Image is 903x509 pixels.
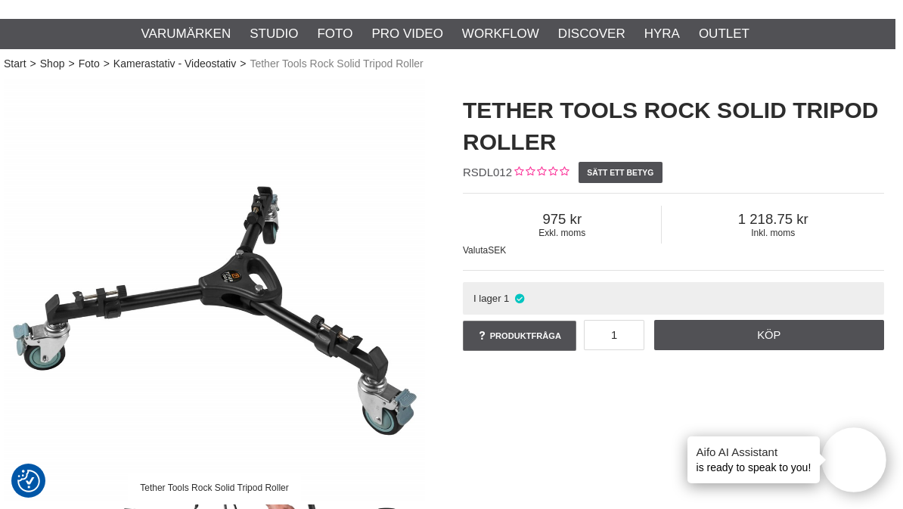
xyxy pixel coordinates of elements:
span: I lager [473,293,501,304]
a: Foto [79,56,100,72]
a: Workflow [462,24,539,44]
span: > [68,56,74,72]
div: is ready to speak to you! [687,436,821,483]
a: Discover [558,24,625,44]
span: > [30,56,36,72]
h4: Aifo AI Assistant [697,444,811,460]
a: Sätt ett betyg [579,162,663,183]
div: Kundbetyg: 0 [512,165,569,181]
span: 1 218.75 [662,211,884,228]
span: 975 [463,211,661,228]
a: Köp [654,320,885,350]
a: Foto [317,24,352,44]
a: Hyra [644,24,680,44]
a: Start [4,56,26,72]
a: Produktfråga [463,321,576,351]
button: Samtyckesinställningar [17,467,40,495]
a: Varumärken [141,24,231,44]
span: > [240,56,246,72]
span: Inkl. moms [662,228,884,238]
a: Pro Video [371,24,442,44]
a: Shop [40,56,65,72]
i: I lager [513,293,526,304]
span: Exkl. moms [463,228,661,238]
img: Revisit consent button [17,470,40,492]
h1: Tether Tools Rock Solid Tripod Roller [463,95,884,158]
a: Outlet [699,24,749,44]
span: Valuta [463,245,488,256]
span: RSDL012 [463,166,512,178]
span: SEK [488,245,506,256]
div: Tether Tools Rock Solid Tripod Roller [128,474,302,501]
a: Kamerastativ - Videostativ [113,56,236,72]
a: Studio [250,24,298,44]
span: Tether Tools Rock Solid Tripod Roller [250,56,423,72]
img: Tether Tools Rock Solid Tripod Roller [4,79,425,501]
span: 1 [504,293,509,304]
span: > [104,56,110,72]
